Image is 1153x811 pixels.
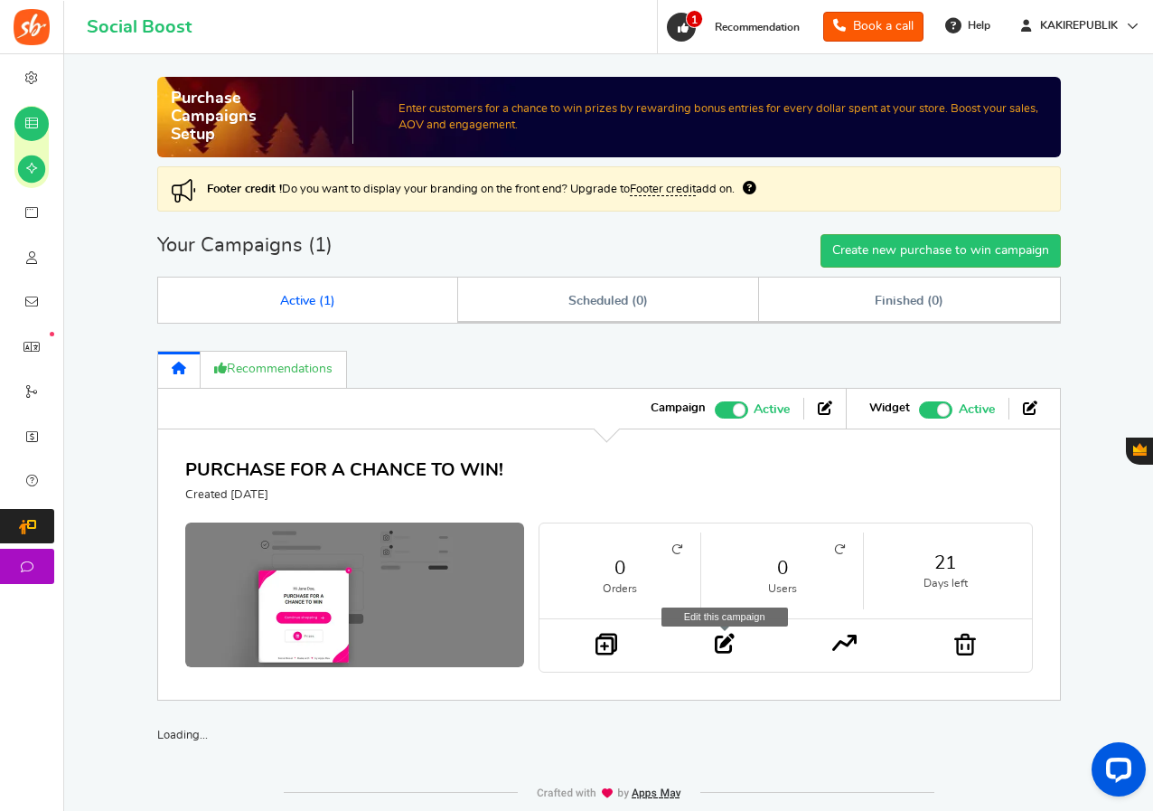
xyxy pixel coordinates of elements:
div: Do you want to display your branding on the front end? Upgrade to add on. [157,166,1061,212]
strong: Footer credit ! [207,184,282,195]
strong: Widget [869,401,910,417]
small: Days left [882,576,1008,591]
span: Active ( ) [280,295,335,307]
span: 1 [323,295,331,307]
a: Book a call [823,12,923,42]
a: 0 [719,555,845,581]
em: New [50,332,54,336]
a: Help [938,11,999,40]
span: 0 [932,295,939,307]
a: 0 [558,555,683,581]
button: Gratisfaction [1126,438,1153,465]
span: 0 [636,295,643,307]
span: Finished ( ) [875,295,942,307]
span: Scheduled ( ) [568,295,647,307]
span: 1 [686,10,703,28]
iframe: LiveChat chat widget [1077,735,1153,811]
h2: Purchase Campaigns Setup [171,90,354,144]
h1: Social Boost [87,17,192,37]
div: Loading... [157,728,1061,744]
a: Create new purchase to win campaign [820,234,1061,268]
span: Help [963,18,990,33]
a: Recommendations [201,351,347,388]
small: Users [719,581,845,597]
span: Gratisfaction [1133,443,1147,456]
strong: Campaign [651,401,706,417]
span: KAKIREPUBLIK [1033,18,1125,33]
small: Orders [558,581,683,597]
a: PURCHASE FOR A CHANCE TO WIN! [185,461,503,479]
span: Active [754,400,790,420]
img: img-footer.webp [536,787,682,799]
p: Created [DATE] [185,487,503,504]
span: Active [959,400,995,420]
p: Enter customers for a chance to win prizes by rewarding bonus entries for every dollar spent at y... [398,101,1047,134]
h2: Your Campaigns ( ) [157,236,333,254]
li: 21 [864,533,1026,609]
a: Footer credit [630,184,696,196]
div: Edit this campaign [661,608,788,627]
li: Widget activated [856,398,1008,420]
img: Social Boost [14,9,50,45]
span: Recommendation [715,22,800,33]
a: 1 Recommendation [665,13,809,42]
span: 1 [314,235,326,255]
